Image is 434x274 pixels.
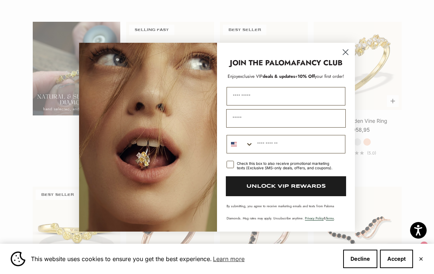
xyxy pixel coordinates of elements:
[305,216,335,221] span: & .
[11,252,25,266] img: Cookie banner
[227,87,345,105] input: First Name
[296,58,342,68] strong: FANCY CLUB
[227,135,253,153] button: Search Countries
[227,204,345,221] p: By submitting, you agree to receive marketing emails and texts from Paloma Diamonds. Msg rates ma...
[298,73,315,80] span: 10% Off
[212,253,246,264] a: Learn more
[230,58,296,68] strong: JOIN THE PALOMA
[79,43,217,232] img: Loading...
[305,216,324,221] a: Privacy Policy
[253,135,345,153] input: Phone Number
[31,253,337,264] span: This website uses cookies to ensure you get the best experience.
[326,216,334,221] a: Terms
[237,161,337,170] div: Check this box to also receive promotional marketing texts (Exclusive SMS-only deals, offers, and...
[231,141,237,147] img: United States
[380,250,413,268] button: Accept
[419,257,423,261] button: Close
[226,109,346,128] input: Email
[228,73,238,80] span: Enjoy
[343,250,377,268] button: Decline
[339,46,352,59] button: Close dialog
[238,73,295,80] span: deals & updates
[295,73,344,80] span: + your first order!
[226,176,346,196] button: UNLOCK VIP REWARDS
[238,73,263,80] span: exclusive VIP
